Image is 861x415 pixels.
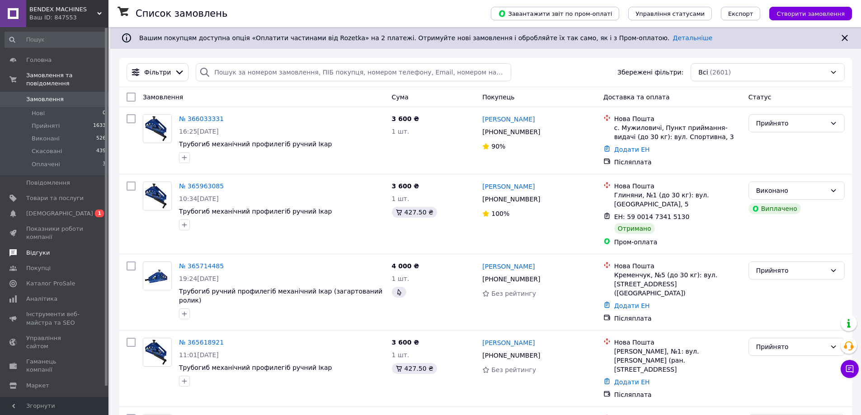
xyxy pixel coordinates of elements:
div: Прийнято [756,266,826,275]
span: Без рейтингу [491,366,536,373]
div: 427.50 ₴ [392,207,437,218]
span: Маркет [26,382,49,390]
a: Додати ЕН [614,302,650,309]
span: Управління сайтом [26,334,84,350]
div: Кременчук, №5 (до 30 кг): вул. [STREET_ADDRESS] ([GEOGRAPHIC_DATA]) [614,270,741,298]
a: [PERSON_NAME] [482,338,535,347]
span: 3 [103,160,106,168]
a: № 366033331 [179,115,224,122]
span: Управління статусами [635,10,705,17]
span: Експорт [728,10,753,17]
a: № 365963085 [179,182,224,190]
a: Фото товару [143,114,172,143]
a: Додати ЕН [614,378,650,386]
img: Фото товару [143,182,171,209]
span: Інструменти веб-майстра та SEO [26,310,84,326]
a: Фото товару [143,338,172,367]
span: Виконані [32,135,60,143]
span: Каталог ProSale [26,280,75,288]
span: (2601) [710,69,731,76]
span: Скасовані [32,147,62,155]
span: Відгуки [26,249,50,257]
span: 0 [103,109,106,117]
a: Фото товару [143,182,172,210]
span: 1 шт. [392,275,409,282]
a: Трубогиб ручний профилегіб механічний Ікар (загартований ролик) [179,288,382,304]
div: 427.50 ₴ [392,363,437,374]
a: Детальніше [673,34,713,42]
span: Cума [392,93,409,101]
div: Глиняни, №1 (до 30 кг): вул. [GEOGRAPHIC_DATA], 5 [614,191,741,209]
a: [PERSON_NAME] [482,262,535,271]
span: 90% [491,143,505,150]
a: Трубогиб механічний профилегіб ручний Ікар [179,140,332,148]
span: Товари та послуги [26,194,84,202]
img: Фото товару [143,267,171,285]
span: Гаманець компанії [26,358,84,374]
a: Фото товару [143,261,172,290]
div: с. Мужиловичі, Пункт приймання-видачі (до 30 кг): вул. Спортивна, 3 [614,123,741,141]
input: Пошук за номером замовлення, ПІБ покупця, номером телефону, Email, номером накладної [196,63,511,81]
span: 1 шт. [392,128,409,135]
div: Пром-оплата [614,238,741,247]
div: Нова Пошта [614,338,741,347]
div: Виплачено [748,203,801,214]
span: Прийняті [32,122,60,130]
span: 1 шт. [392,351,409,359]
span: 19:24[DATE] [179,275,219,282]
span: Покупці [26,264,51,272]
a: № 365618921 [179,339,224,346]
span: 1 [95,210,104,217]
span: Показники роботи компанії [26,225,84,241]
img: Фото товару [143,339,171,365]
span: [DEMOGRAPHIC_DATA] [26,210,93,218]
button: Експорт [721,7,761,20]
a: Трубогиб механічний профилегіб ручний Ікар [179,208,332,215]
a: № 365714485 [179,262,224,270]
a: Трубогиб механічний профилегіб ручний Ікар [179,364,332,371]
span: Без рейтингу [491,290,536,297]
span: Замовлення [143,93,183,101]
div: Прийнято [756,342,826,352]
span: Замовлення та повідомлення [26,71,108,88]
span: 439 [96,147,106,155]
div: Ваш ID: 847553 [29,14,108,22]
button: Створити замовлення [769,7,852,20]
span: 3 600 ₴ [392,339,419,346]
span: Доставка та оплата [603,93,670,101]
span: 11:01[DATE] [179,351,219,359]
div: Отримано [614,223,655,234]
div: [PERSON_NAME], №1: вул. [PERSON_NAME] (ран. [STREET_ADDRESS] [614,347,741,374]
div: Прийнято [756,118,826,128]
a: [PERSON_NAME] [482,115,535,124]
div: [PHONE_NUMBER] [480,273,542,285]
div: [PHONE_NUMBER] [480,193,542,205]
a: Додати ЕН [614,146,650,153]
span: 3 600 ₴ [392,182,419,190]
div: Нова Пошта [614,261,741,270]
span: 1633 [93,122,106,130]
button: Чат з покупцем [841,360,859,378]
div: Виконано [756,186,826,196]
span: Повідомлення [26,179,70,187]
div: Післяплата [614,314,741,323]
div: Післяплата [614,158,741,167]
span: Фільтри [144,68,171,77]
span: 16:25[DATE] [179,128,219,135]
span: 526 [96,135,106,143]
span: Аналітика [26,295,57,303]
span: Оплачені [32,160,60,168]
span: BENDEX MACHINES [29,5,97,14]
div: Післяплата [614,390,741,399]
span: ЕН: 59 0014 7341 5130 [614,213,690,220]
div: Нова Пошта [614,114,741,123]
span: 3 600 ₴ [392,115,419,122]
span: 10:34[DATE] [179,195,219,202]
div: [PHONE_NUMBER] [480,349,542,362]
span: Нові [32,109,45,117]
span: 1 шт. [392,195,409,202]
